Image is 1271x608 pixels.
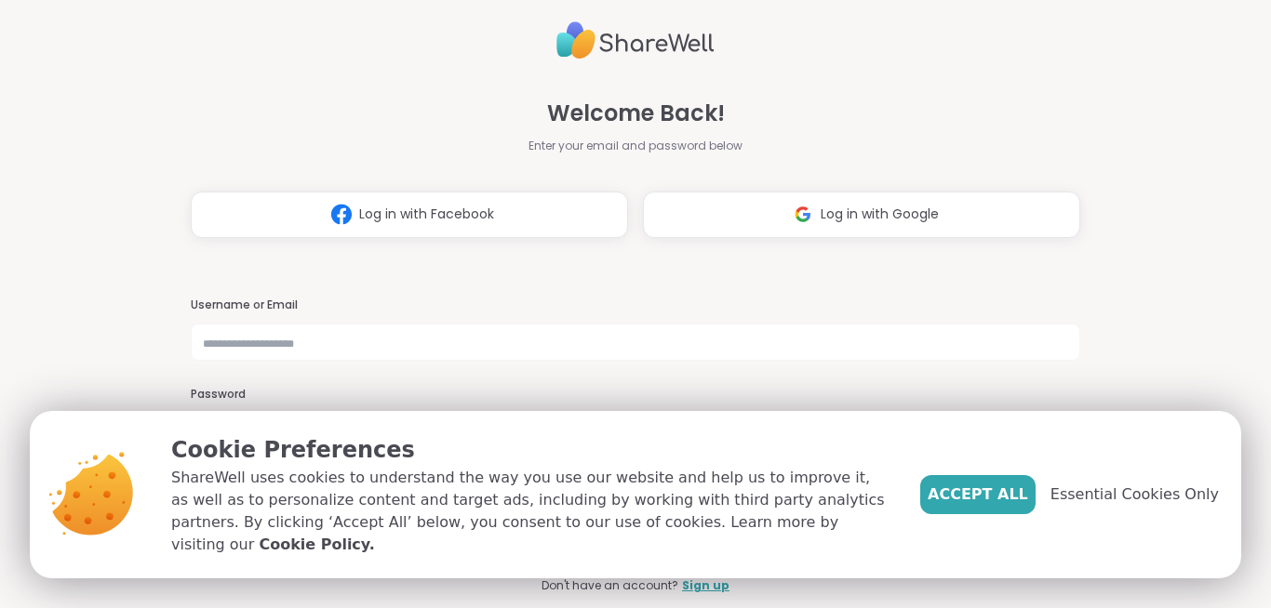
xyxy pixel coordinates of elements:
a: Cookie Policy. [259,534,374,556]
img: ShareWell Logo [556,14,715,67]
span: Log in with Google [821,205,939,224]
button: Log in with Facebook [191,192,628,238]
button: Log in with Google [643,192,1080,238]
p: ShareWell uses cookies to understand the way you use our website and help us to improve it, as we... [171,467,890,556]
span: Welcome Back! [547,97,725,130]
span: Log in with Facebook [359,205,494,224]
span: Enter your email and password below [528,138,743,154]
h3: Password [191,387,1080,403]
img: ShareWell Logomark [324,197,359,231]
span: Accept All [928,483,1028,506]
span: Essential Cookies Only [1050,483,1219,506]
img: ShareWell Logomark [785,197,821,231]
button: Accept All [920,475,1036,514]
a: Sign up [682,577,729,594]
h3: Username or Email [191,297,1080,313]
p: Cookie Preferences [171,433,890,467]
span: Don't have an account? [542,577,678,594]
